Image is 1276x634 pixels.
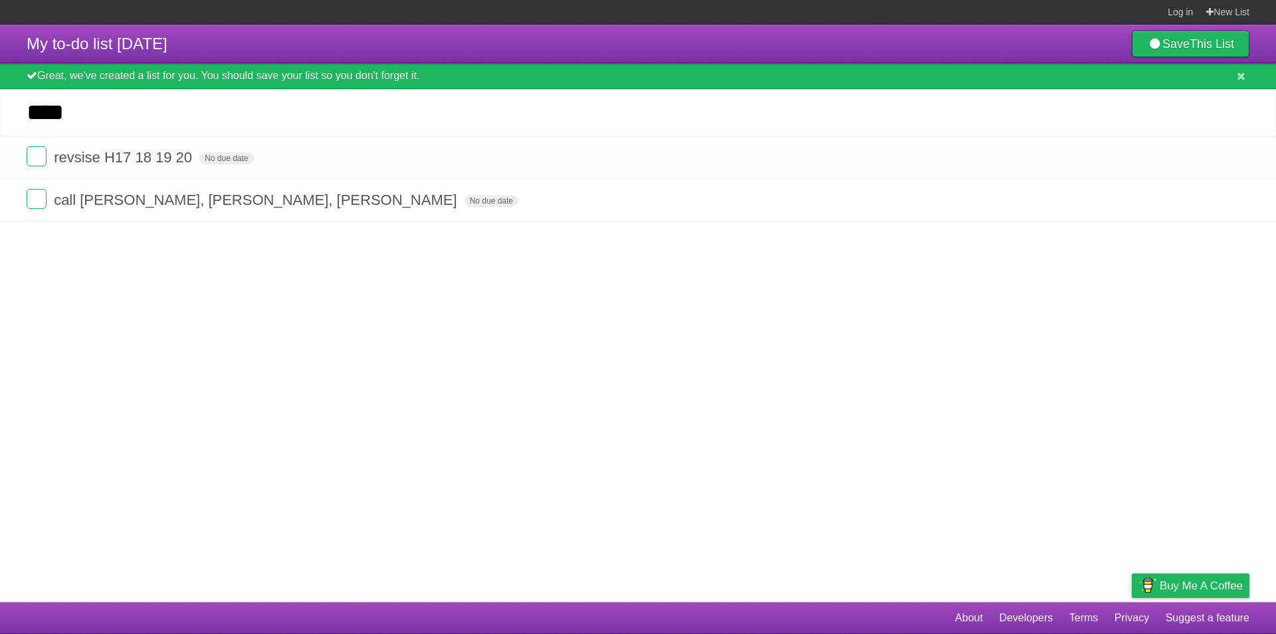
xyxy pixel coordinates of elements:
label: Done [27,189,47,209]
a: About [955,605,983,631]
a: Suggest a feature [1166,605,1249,631]
span: No due date [199,152,253,164]
span: My to-do list [DATE] [27,35,167,53]
a: Buy me a coffee [1132,573,1249,598]
b: This List [1190,37,1234,51]
label: Done [27,146,47,166]
span: call [PERSON_NAME], [PERSON_NAME], [PERSON_NAME] [54,192,460,208]
span: Buy me a coffee [1160,574,1243,597]
a: Developers [999,605,1053,631]
a: Terms [1069,605,1099,631]
a: Privacy [1115,605,1149,631]
a: SaveThis List [1132,31,1249,57]
img: Buy me a coffee [1138,574,1156,597]
span: revsise H17 18 19 20 [54,149,195,166]
span: No due date [465,195,518,207]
